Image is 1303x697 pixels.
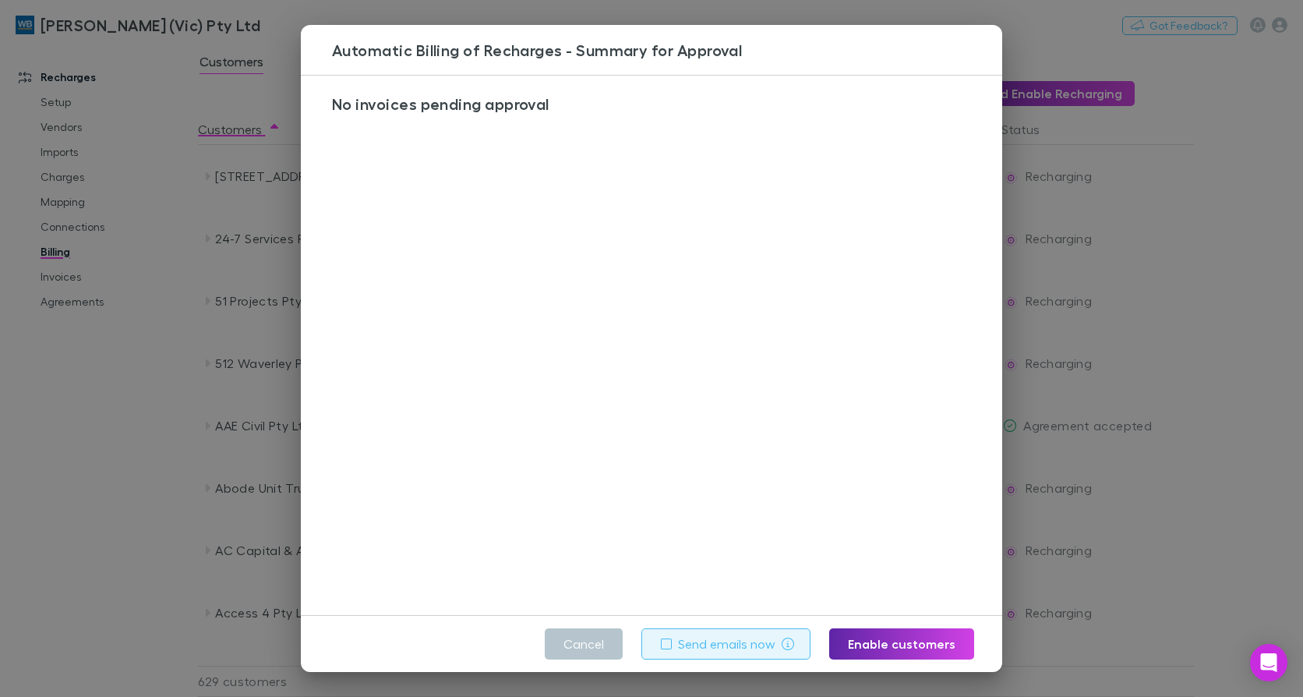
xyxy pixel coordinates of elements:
button: Send emails now [641,628,811,660]
label: Send emails now [678,635,775,653]
h3: No invoices pending approval [320,94,995,113]
button: Cancel [545,628,623,660]
div: Open Intercom Messenger [1250,644,1287,681]
h3: Automatic Billing of Recharges - Summary for Approval [326,41,1002,59]
button: Enable customers [829,628,974,660]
